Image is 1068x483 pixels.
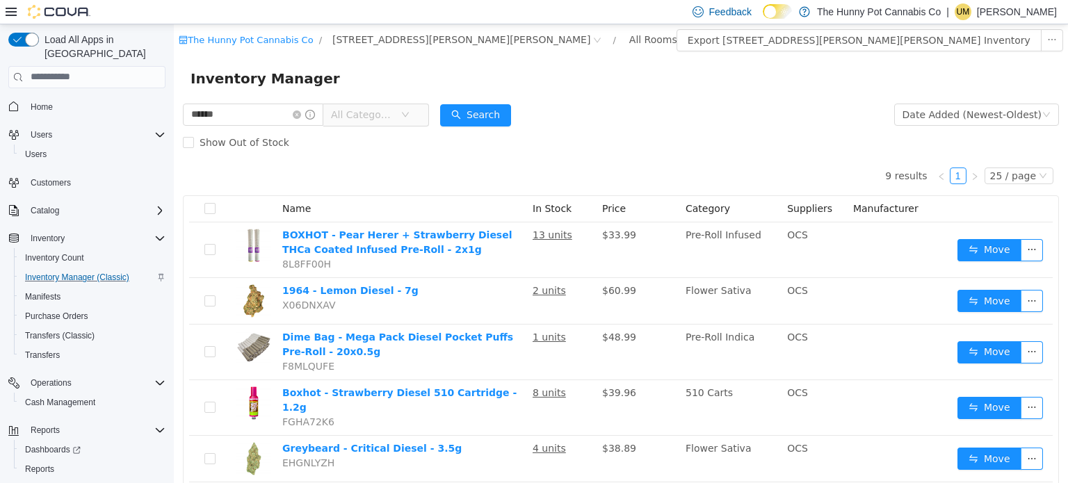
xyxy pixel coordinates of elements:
[19,327,100,344] a: Transfers (Classic)
[31,377,72,388] span: Operations
[512,179,556,190] span: Category
[506,411,608,458] td: Flower Sativa
[157,83,220,97] span: All Categories
[14,306,171,326] button: Purchase Orders
[31,205,59,216] span: Catalog
[847,265,869,288] button: icon: ellipsis
[3,97,171,117] button: Home
[797,148,805,156] i: icon: right
[784,265,848,288] button: icon: swapMove
[145,10,148,21] span: /
[25,126,165,143] span: Users
[108,275,162,286] span: X06DNXAV
[14,145,171,164] button: Users
[108,418,288,429] a: Greybeard - Critical Diesel - 3.5g
[359,261,392,272] u: 2 units
[108,392,161,403] span: FGHA72K6
[506,300,608,356] td: Pre-Roll Indica
[3,201,171,220] button: Catalog
[25,464,54,475] span: Reports
[25,126,58,143] button: Users
[19,308,165,325] span: Purchase Orders
[108,205,339,231] a: BOXHOT - Pear Herer + Strawberry Diesel THCa Coated Infused Pre-Roll - 2x1g
[847,423,869,445] button: icon: ellipsis
[108,336,161,347] span: F8MLQUFE
[503,5,868,27] button: Export [STREET_ADDRESS][PERSON_NAME][PERSON_NAME] Inventory
[14,440,171,459] a: Dashboards
[28,5,90,19] img: Cova
[784,373,848,395] button: icon: swapMove
[439,10,442,21] span: /
[19,461,60,477] a: Reports
[25,444,81,455] span: Dashboards
[63,204,97,238] img: BOXHOT - Pear Herer + Strawberry Diesel THCa Coated Infused Pre-Roll - 2x1g hero shot
[25,202,65,219] button: Catalog
[711,143,753,160] li: 9 results
[784,215,848,237] button: icon: swapMove
[14,459,171,479] button: Reports
[867,5,889,27] button: icon: ellipsis
[613,205,634,216] span: OCS
[25,311,88,322] span: Purchase Orders
[5,10,139,21] a: icon: shopThe Hunny Pot Cannabis Co
[777,144,792,159] a: 1
[108,433,161,444] span: EHGNLYZH
[455,5,503,26] div: All Rooms
[39,33,165,60] span: Load All Apps in [GEOGRAPHIC_DATA]
[25,230,165,247] span: Inventory
[19,269,165,286] span: Inventory Manager (Classic)
[14,345,171,365] button: Transfers
[19,394,165,411] span: Cash Management
[14,248,171,268] button: Inventory Count
[25,149,47,160] span: Users
[428,261,462,272] span: $60.99
[19,347,165,363] span: Transfers
[31,425,60,436] span: Reports
[266,80,337,102] button: icon: searchSearch
[729,80,868,101] div: Date Added (Newest-Oldest)
[19,441,86,458] a: Dashboards
[709,5,752,19] span: Feedback
[428,205,462,216] span: $33.99
[763,4,792,19] input: Dark Mode
[359,363,392,374] u: 8 units
[25,375,77,391] button: Operations
[63,306,97,341] img: Dime Bag - Mega Pack Diesel Pocket Puffs Pre-Roll - 20x0.5g hero shot
[25,350,60,361] span: Transfers
[25,422,65,439] button: Reports
[14,393,171,412] button: Cash Management
[63,417,97,452] img: Greybeard - Critical Diesel - 3.5g hero shot
[19,288,66,305] a: Manifests
[14,268,171,287] button: Inventory Manager (Classic)
[19,394,101,411] a: Cash Management
[19,249,90,266] a: Inventory Count
[25,272,129,283] span: Inventory Manager (Classic)
[359,205,398,216] u: 13 units
[613,363,634,374] span: OCS
[19,146,52,163] a: Users
[506,198,608,254] td: Pre-Roll Infused
[31,177,71,188] span: Customers
[613,418,634,429] span: OCS
[19,288,165,305] span: Manifests
[5,11,14,20] i: icon: shop
[817,3,941,20] p: The Hunny Pot Cannabis Co
[428,363,462,374] span: $39.96
[359,179,398,190] span: In Stock
[31,129,52,140] span: Users
[613,307,634,318] span: OCS
[19,347,65,363] a: Transfers
[131,85,141,95] i: icon: info-circle
[428,418,462,429] span: $38.89
[159,8,416,23] span: 3476 Glen Erin Dr
[108,261,245,272] a: 1964 - Lemon Diesel - 7g
[19,308,94,325] a: Purchase Orders
[784,423,848,445] button: icon: swapMove
[847,215,869,237] button: icon: ellipsis
[108,307,339,333] a: Dime Bag - Mega Pack Diesel Pocket Puffs Pre-Roll - 20x0.5g
[25,174,165,191] span: Customers
[847,317,869,339] button: icon: ellipsis
[20,113,121,124] span: Show Out of Stock
[506,356,608,411] td: 510 Carts
[25,375,165,391] span: Operations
